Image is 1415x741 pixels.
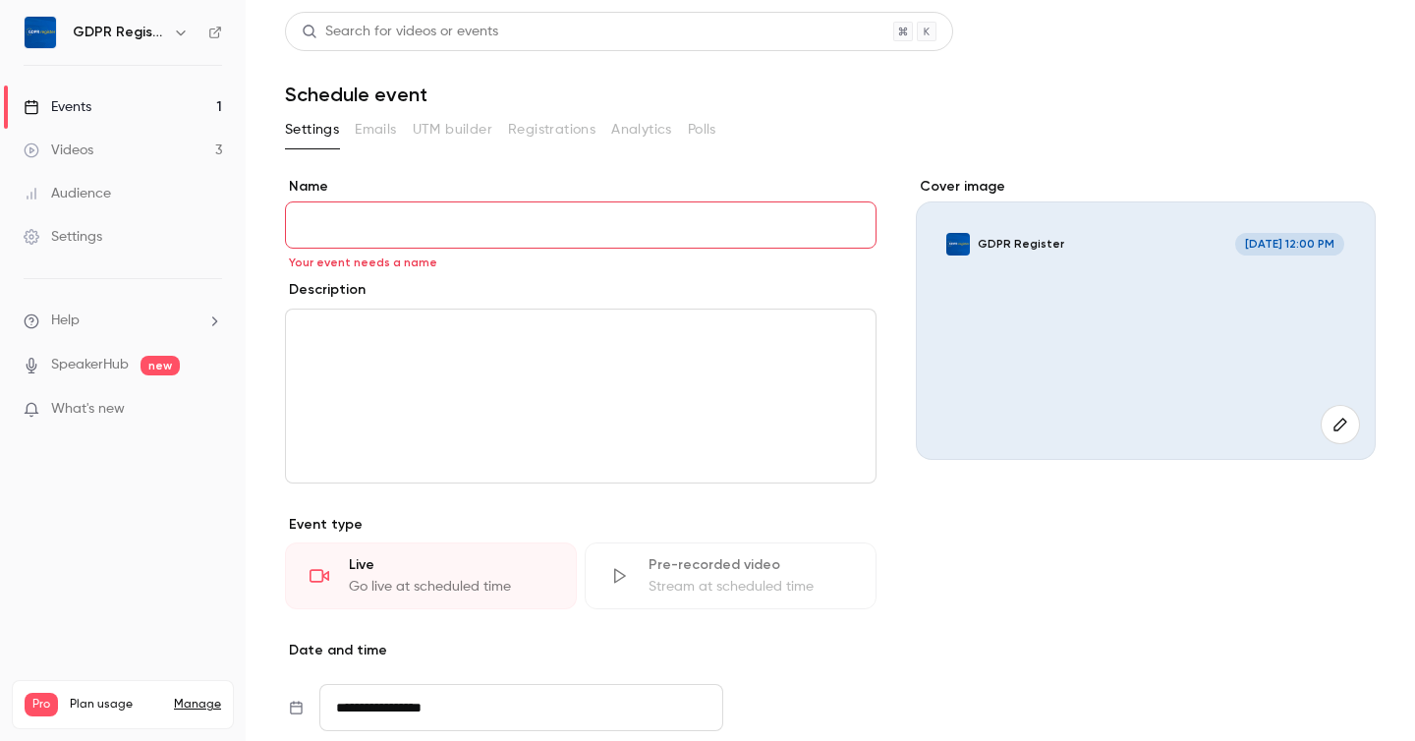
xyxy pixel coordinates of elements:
p: GDPR Register [978,236,1064,252]
span: What's new [51,399,125,420]
a: Manage [174,697,221,712]
li: help-dropdown-opener [24,311,222,331]
div: Go live at scheduled time [349,577,552,597]
div: Videos [24,141,93,160]
span: Polls [688,120,716,141]
label: Description [285,280,366,300]
span: Plan usage [70,697,162,712]
button: Settings [285,114,339,145]
div: LiveGo live at scheduled time [285,542,577,609]
span: Emails [355,120,396,141]
div: Audience [24,184,111,203]
div: editor [286,310,876,483]
p: Event type [285,515,877,535]
iframe: Noticeable Trigger [198,401,222,419]
div: Pre-recorded video [649,555,852,575]
span: Analytics [611,120,672,141]
h1: Schedule event [285,83,1376,106]
div: Stream at scheduled time [649,577,852,597]
h6: GDPR Register [73,23,165,42]
div: Events [24,97,91,117]
p: Date and time [285,641,877,660]
span: UTM builder [413,120,492,141]
div: Search for videos or events [302,22,498,42]
div: Live [349,555,552,575]
span: [DATE] 12:00 PM [1235,233,1344,256]
div: Pre-recorded videoStream at scheduled time [585,542,877,609]
span: Your event needs a name [289,255,437,270]
span: Help [51,311,80,331]
img: GDPR Register [25,17,56,48]
label: Name [285,177,877,197]
label: Cover image [916,177,1376,197]
span: Pro [25,693,58,716]
input: Tue, Feb 17, 2026 [319,684,723,731]
section: description [285,309,877,484]
span: Registrations [508,120,595,141]
div: Settings [24,227,102,247]
a: SpeakerHub [51,355,129,375]
span: new [141,356,180,375]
